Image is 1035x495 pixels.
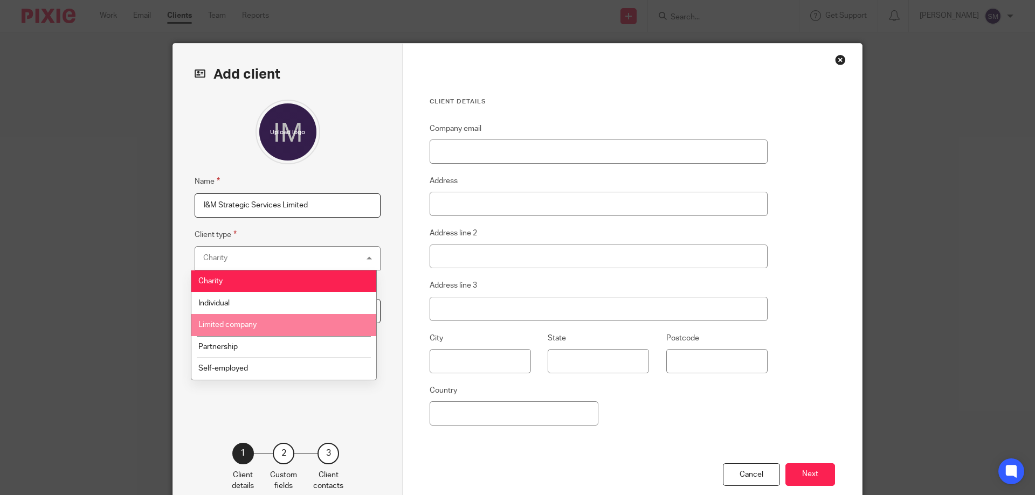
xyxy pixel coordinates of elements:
[270,470,297,492] p: Custom fields
[198,299,230,307] span: Individual
[430,280,477,291] label: Address line 3
[666,333,699,344] label: Postcode
[785,463,835,486] button: Next
[198,343,238,351] span: Partnership
[273,443,294,464] div: 2
[430,176,458,186] label: Address
[430,123,481,134] label: Company email
[195,228,237,241] label: Client type
[195,65,381,83] h2: Add client
[198,277,223,285] span: Charity
[723,463,780,486] div: Cancel
[430,97,768,106] h3: Client details
[835,54,846,65] div: Close this dialog window
[203,254,227,262] div: Charity
[195,175,220,187] label: Name
[318,443,339,464] div: 3
[232,470,254,492] p: Client details
[430,228,477,239] label: Address line 2
[313,470,343,492] p: Client contacts
[548,333,566,344] label: State
[430,333,443,344] label: City
[430,385,457,396] label: Country
[232,443,254,464] div: 1
[198,321,257,329] span: Limited company
[198,365,248,372] span: Self-employed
